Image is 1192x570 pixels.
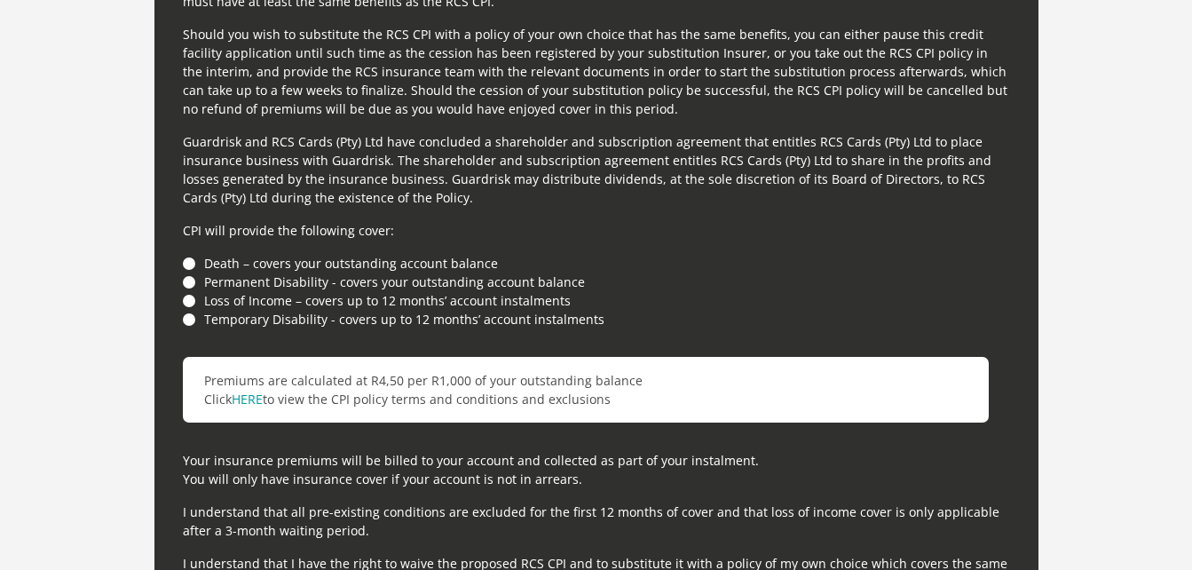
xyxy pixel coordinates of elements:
li: Permanent Disability - covers your outstanding account balance [183,273,1010,291]
li: Loss of Income – covers up to 12 months’ account instalments [183,291,1010,310]
li: Temporary Disability - covers up to 12 months’ account instalments [183,310,1010,329]
p: Should you wish to substitute the RCS CPI with a policy of your own choice that has the same bene... [183,25,1010,118]
p: Premiums are calculated at R4,50 per R1,000 of your outstanding balance Click to view the CPI pol... [183,357,989,423]
li: Death – covers your outstanding account balance [183,254,1010,273]
p: Guardrisk and RCS Cards (Pty) Ltd have concluded a shareholder and subscription agreement that en... [183,132,1010,207]
p: Your insurance premiums will be billed to your account and collected as part of your instalment. ... [183,451,1010,488]
p: I understand that all pre-existing conditions are excluded for the first 12 months of cover and t... [183,503,1010,540]
p: CPI will provide the following cover: [183,221,1010,240]
a: HERE [232,391,263,408]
